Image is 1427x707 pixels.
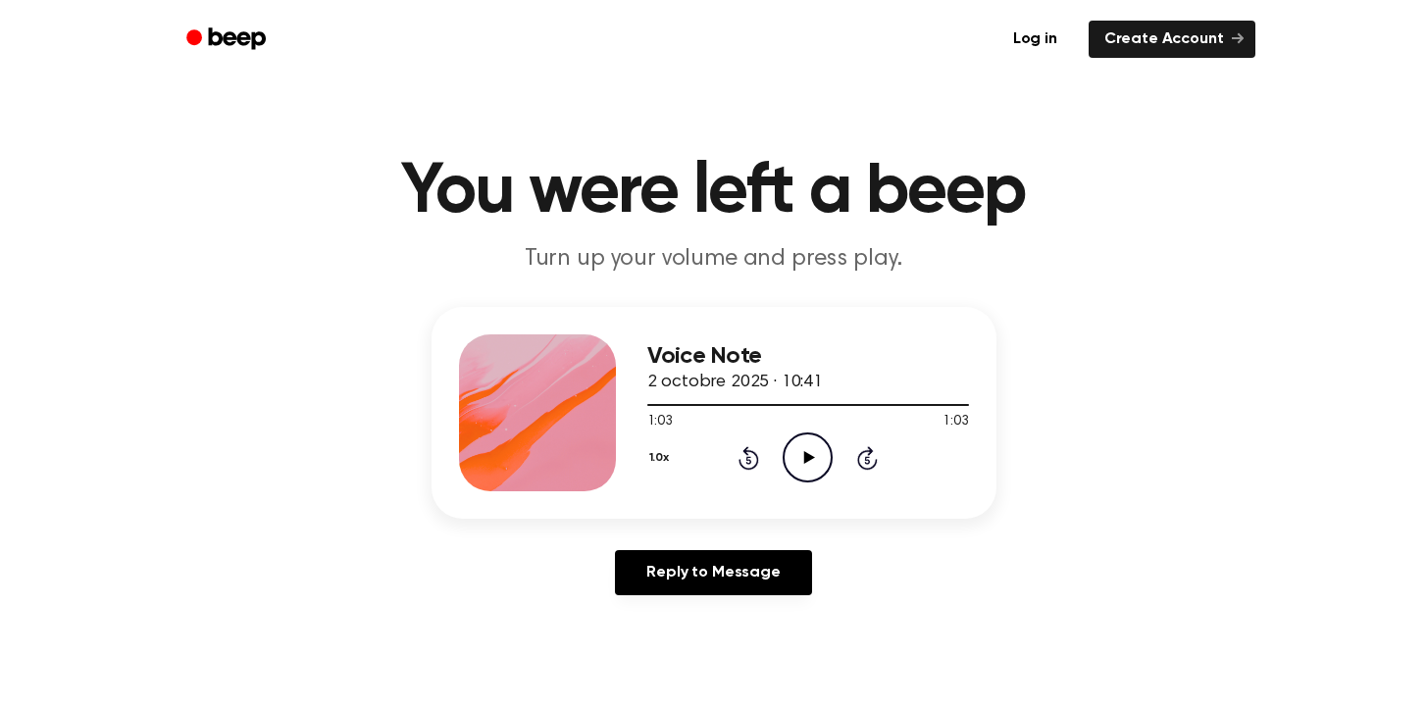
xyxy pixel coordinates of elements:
[1089,21,1255,58] a: Create Account
[647,412,673,432] span: 1:03
[337,243,1091,276] p: Turn up your volume and press play.
[615,550,811,595] a: Reply to Message
[647,343,969,370] h3: Voice Note
[647,374,823,391] span: 2 octobre 2025 · 10:41
[994,17,1077,62] a: Log in
[212,157,1216,227] h1: You were left a beep
[647,441,677,475] button: 1.0x
[943,412,968,432] span: 1:03
[173,21,283,59] a: Beep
